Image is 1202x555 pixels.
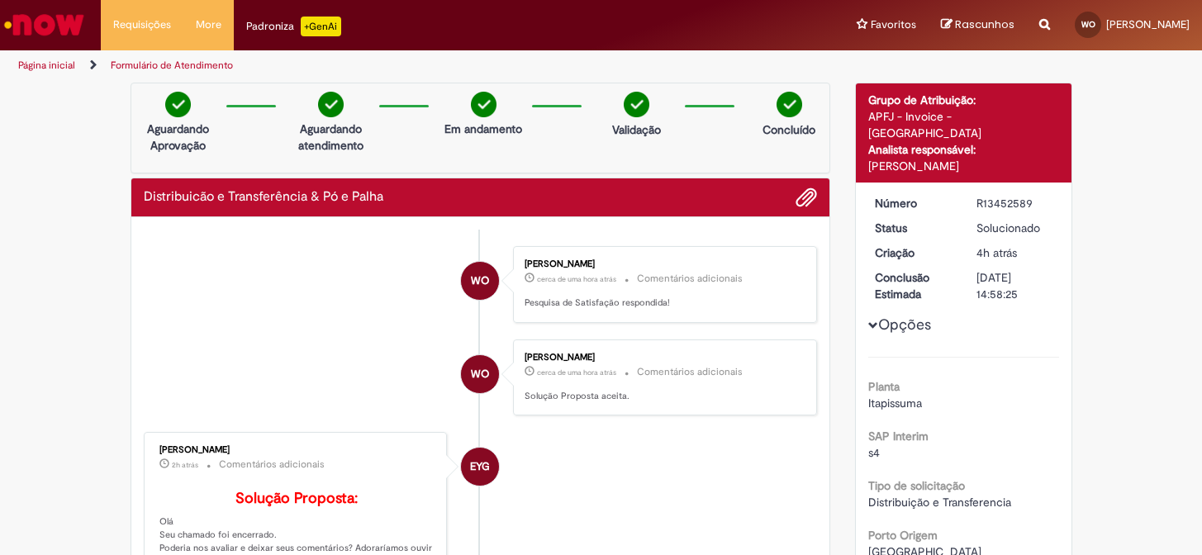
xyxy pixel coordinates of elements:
img: check-circle-green.png [624,92,649,117]
div: [PERSON_NAME] [525,259,800,269]
span: Requisições [113,17,171,33]
p: Solução Proposta aceita. [525,390,800,403]
p: Aguardando Aprovação [138,121,218,154]
span: cerca de uma hora atrás [537,274,616,284]
b: Porto Origem [868,528,938,543]
img: ServiceNow [2,8,87,41]
img: check-circle-green.png [471,92,496,117]
p: Validação [612,121,661,138]
b: Tipo de solicitação [868,478,965,493]
div: APFJ - Invoice - [GEOGRAPHIC_DATA] [868,108,1059,141]
div: [PERSON_NAME] [868,158,1059,174]
time: 27/08/2025 16:42:29 [537,274,616,284]
p: +GenAi [301,17,341,36]
p: Aguardando atendimento [291,121,371,154]
time: 27/08/2025 13:58:20 [976,245,1017,260]
div: [PERSON_NAME] [525,353,800,363]
dt: Número [862,195,964,211]
h2: Distribuicão e Transferência & Pó e Palha Histórico de tíquete [144,190,383,205]
img: check-circle-green.png [777,92,802,117]
small: Comentários adicionais [637,365,743,379]
span: Rascunhos [955,17,1014,32]
span: WO [1081,19,1095,30]
div: Grupo de Atribuição: [868,92,1059,108]
span: 4h atrás [976,245,1017,260]
small: Comentários adicionais [637,272,743,286]
div: Padroniza [246,17,341,36]
b: SAP Interim [868,429,929,444]
dt: Conclusão Estimada [862,269,964,302]
span: s4 [868,445,880,460]
div: [DATE] 14:58:25 [976,269,1053,302]
div: Emanuelle Yansen Greggio [461,448,499,486]
span: Favoritos [871,17,916,33]
a: Rascunhos [941,17,1014,33]
div: Walter Oliveira [461,355,499,393]
p: Em andamento [444,121,522,137]
div: [PERSON_NAME] [159,445,435,455]
time: 27/08/2025 16:42:19 [537,368,616,377]
a: Página inicial [18,59,75,72]
span: cerca de uma hora atrás [537,368,616,377]
a: Formulário de Atendimento [111,59,233,72]
b: Solução Proposta: [235,489,358,508]
span: WO [471,354,489,394]
div: Walter Oliveira [461,262,499,300]
span: Itapissuma [868,396,922,410]
dt: Status [862,220,964,236]
p: Concluído [763,121,815,138]
b: Planta [868,379,900,394]
img: check-circle-green.png [165,92,191,117]
span: EYG [470,447,490,486]
p: Pesquisa de Satisfação respondida! [525,296,800,310]
span: More [196,17,221,33]
span: WO [471,261,489,301]
span: [PERSON_NAME] [1106,17,1190,31]
ul: Trilhas de página [12,50,789,81]
div: Analista responsável: [868,141,1059,158]
button: Adicionar anexos [796,187,817,208]
span: Distribuição e Transferencia [868,495,1011,510]
div: 27/08/2025 13:58:20 [976,244,1053,261]
dt: Criação [862,244,964,261]
img: check-circle-green.png [318,92,344,117]
span: 2h atrás [172,460,198,470]
small: Comentários adicionais [219,458,325,472]
div: Solucionado [976,220,1053,236]
div: R13452589 [976,195,1053,211]
time: 27/08/2025 15:53:20 [172,460,198,470]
